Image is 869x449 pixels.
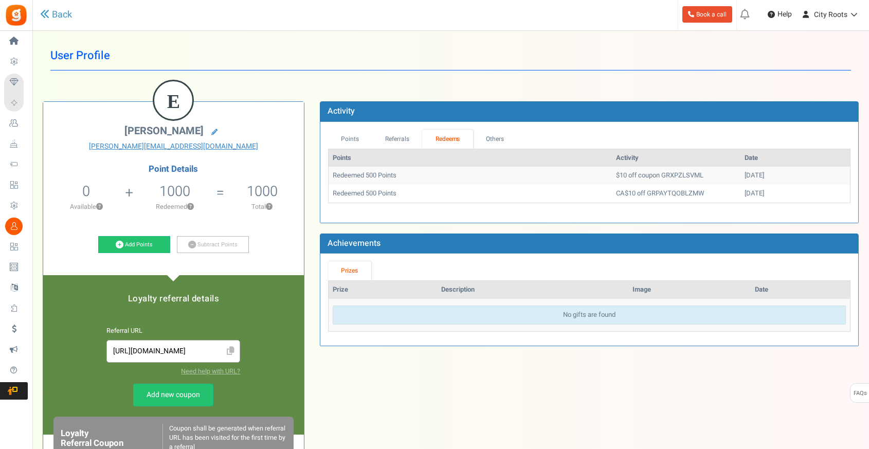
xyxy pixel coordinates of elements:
a: Need help with URL? [181,367,240,376]
a: Help [764,6,796,23]
span: 0 [82,181,90,202]
td: [DATE] [740,185,850,203]
span: FAQs [853,384,867,403]
span: Click to Copy [223,343,239,361]
th: Points [329,149,612,167]
p: Total [225,202,299,211]
p: Redeemed [134,202,215,211]
div: No gifts are found [333,306,846,325]
a: Subtract Points [177,236,249,254]
b: Achievements [328,237,381,249]
h4: Point Details [43,165,304,174]
a: Redeems [422,130,473,149]
td: CA$10 off GRPAYTQOBLZMW [612,185,740,203]
h1: User Profile [50,41,851,70]
button: ? [96,204,103,210]
th: Activity [612,149,740,167]
span: Help [775,9,792,20]
h5: Loyalty referral details [53,294,294,303]
h6: Loyalty Referral Coupon [61,429,162,448]
button: ? [187,204,194,210]
button: ? [266,204,273,210]
th: Description [437,281,628,299]
a: Referrals [372,130,423,149]
th: Date [751,281,850,299]
th: Prize [329,281,437,299]
h5: 1000 [159,184,190,199]
h5: 1000 [247,184,278,199]
a: Add new coupon [133,384,213,406]
a: Others [473,130,517,149]
p: Available [48,202,124,211]
a: Book a call [682,6,732,23]
td: Redeemed 500 Points [329,185,612,203]
figcaption: E [154,81,192,121]
th: Image [628,281,751,299]
a: [PERSON_NAME][EMAIL_ADDRESS][DOMAIN_NAME] [51,141,296,152]
th: Date [740,149,850,167]
td: $10 off coupon GRXPZLSVML [612,167,740,185]
td: Redeemed 500 Points [329,167,612,185]
h6: Referral URL [106,328,240,335]
span: City Roots [814,9,847,20]
td: [DATE] [740,167,850,185]
a: Add Points [98,236,170,254]
span: [PERSON_NAME] [124,123,204,138]
a: Points [328,130,372,149]
b: Activity [328,105,355,117]
img: Gratisfaction [5,4,28,27]
a: Prizes [328,261,371,280]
